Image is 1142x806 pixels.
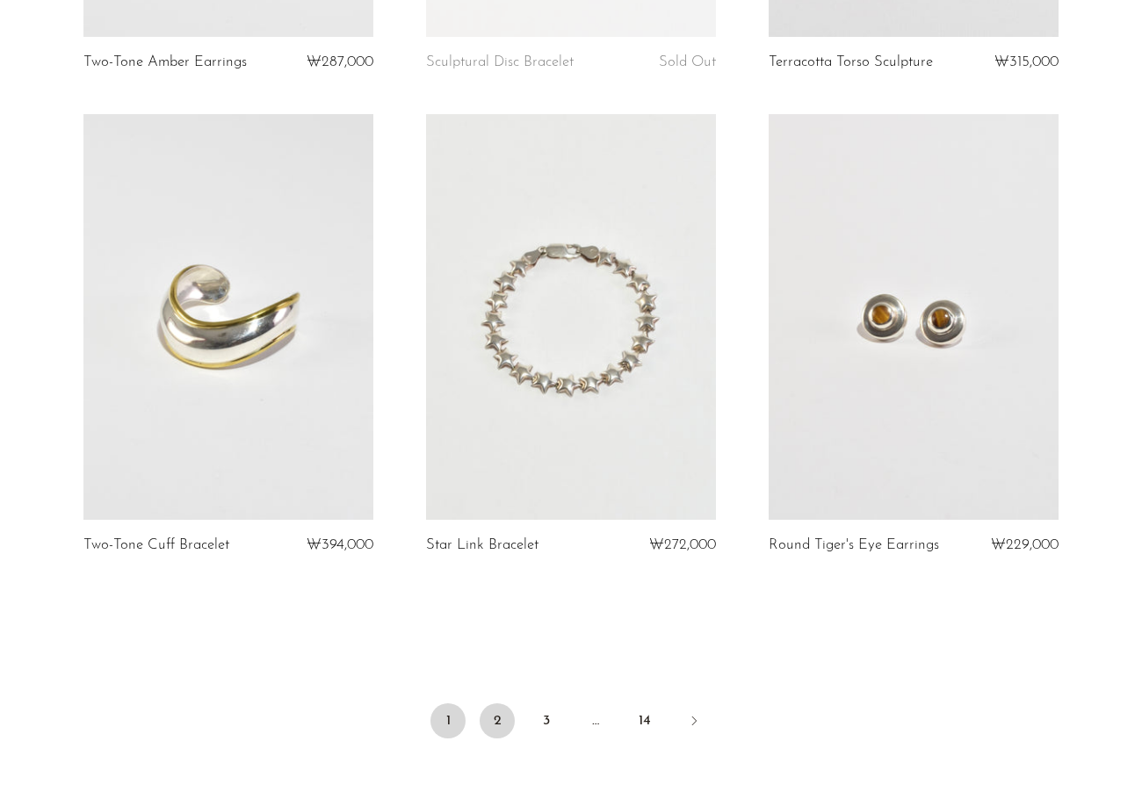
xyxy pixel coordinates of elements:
span: … [578,703,613,738]
span: ₩315,000 [994,54,1059,69]
a: 3 [529,703,564,738]
span: 1 [430,703,466,738]
span: Sold Out [659,54,716,69]
a: Terracotta Torso Sculpture [769,54,933,70]
a: Star Link Bracelet [426,537,538,553]
a: Two-Tone Amber Earrings [83,54,247,70]
a: Next [676,703,712,742]
a: 14 [627,703,662,738]
span: ₩287,000 [307,54,373,69]
a: Two-Tone Cuff Bracelet [83,537,229,553]
span: ₩229,000 [991,537,1059,552]
span: ₩394,000 [307,537,373,552]
a: Round Tiger's Eye Earrings [769,537,939,553]
a: 2 [480,703,515,738]
a: Sculptural Disc Bracelet [426,54,574,70]
span: ₩272,000 [649,537,716,552]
